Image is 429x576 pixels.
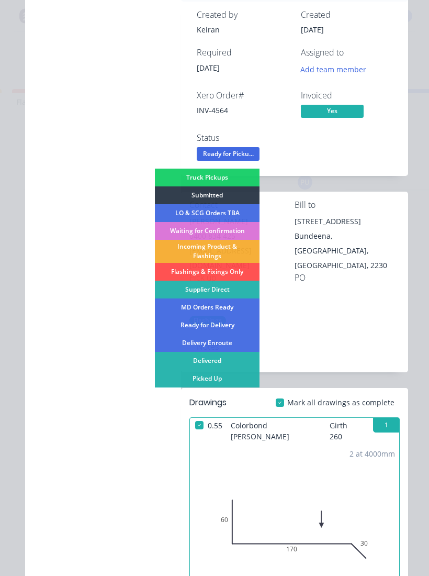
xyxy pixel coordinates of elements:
[155,316,259,334] div: Ready for Delivery
[301,48,392,58] div: Assigned to
[155,222,259,240] div: Waiting for Confirmation
[197,147,259,163] button: Ready for Picku...
[349,448,395,459] div: 2 at 4000mm
[287,397,394,408] span: Mark all drawings as complete
[197,24,288,35] div: Keiran
[301,62,372,76] button: Add team member
[197,48,288,58] div: Required
[295,229,400,273] div: Bundeena, [GEOGRAPHIC_DATA], [GEOGRAPHIC_DATA], 2230
[197,133,288,143] div: Status
[155,240,259,263] div: Incoming Product & Flashings
[204,418,227,444] span: 0.55
[295,200,400,210] div: Bill to
[295,214,400,273] div: [STREET_ADDRESS]Bundeena, [GEOGRAPHIC_DATA], [GEOGRAPHIC_DATA], 2230
[155,263,259,281] div: Flashings & Fixings Only
[301,10,392,20] div: Created
[295,214,400,229] div: [STREET_ADDRESS]
[197,147,259,160] span: Ready for Picku...
[301,25,324,35] span: [DATE]
[301,91,392,101] div: Invoiced
[155,281,259,298] div: Supplier Direct
[295,62,372,76] button: Add team member
[155,298,259,316] div: MD Orders Ready
[197,105,288,116] div: INV-4564
[197,91,288,101] div: Xero Order #
[227,418,330,444] span: Colorbond [PERSON_NAME]
[197,342,392,352] div: Notes
[295,273,400,283] div: PO
[197,10,288,20] div: Created by
[373,418,399,433] button: 1
[155,352,259,370] div: Delivered
[155,334,259,352] div: Delivery Enroute
[155,186,259,204] div: Submitted
[197,63,220,73] span: [DATE]
[155,169,259,186] div: Truck Pickups
[330,418,360,444] span: Girth 260
[155,204,259,222] div: LO & SCG Orders TBA
[155,370,259,387] div: Picked Up
[301,105,364,118] span: Yes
